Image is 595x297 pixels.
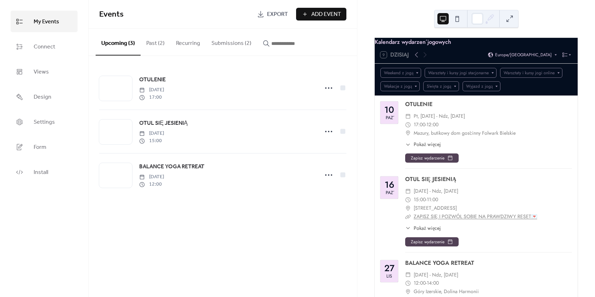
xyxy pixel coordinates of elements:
[34,142,46,153] span: Form
[11,11,78,32] a: My Events
[405,175,456,183] a: OTUL SIĘ JESIENIĄ
[405,237,459,246] button: Zapisz wydarzenie
[11,61,78,82] a: Views
[414,279,426,287] span: 12:00
[405,196,411,204] div: ​
[414,112,465,121] span: pt, [DATE] - ndz, [DATE]
[425,121,426,129] span: -
[34,41,55,52] span: Connect
[34,167,48,178] span: Install
[99,7,124,22] span: Events
[405,141,441,148] button: ​Pokaż więcej
[405,271,411,279] div: ​
[405,212,411,221] div: ​
[139,75,166,85] a: OTULENIE
[34,92,51,103] span: Design
[385,180,394,189] div: 16
[427,196,438,204] span: 11:00
[414,196,426,204] span: 15:00
[405,259,474,267] a: BALANCE YOGA RETREAT
[206,29,257,55] button: Submissions (2)
[267,10,288,19] span: Export
[405,121,411,129] div: ​
[405,141,411,148] div: ​
[34,66,49,77] span: Views
[405,153,459,163] button: Zapisz wydarzenie
[11,111,78,133] a: Settings
[405,225,441,232] button: ​Pokaż więcej
[34,16,59,27] span: My Events
[375,38,578,46] div: Kalendarz wydarzeń jogowych
[386,116,393,120] div: paź
[139,86,164,94] span: [DATE]
[96,29,141,56] button: Upcoming (3)
[139,137,164,145] span: 15:00
[414,121,425,129] span: 17:00
[11,161,78,183] a: Install
[384,105,394,114] div: 10
[405,100,572,109] div: OTULENIE
[426,196,427,204] span: -
[427,279,439,287] span: 14:00
[386,274,392,279] div: lis
[296,8,346,21] button: Add Event
[414,187,458,196] span: [DATE] - ndz, [DATE]
[139,162,204,171] a: BALANCE YOGA RETREAT
[141,29,170,55] button: Past (2)
[170,29,206,55] button: Recurring
[139,94,164,101] span: 17:00
[495,53,552,57] span: Europe/[GEOGRAPHIC_DATA]
[405,279,411,287] div: ​
[386,191,393,195] div: paź
[34,117,55,128] span: Settings
[405,287,411,296] div: ​
[139,76,166,84] span: OTULENIE
[11,136,78,158] a: Form
[405,187,411,196] div: ​
[11,36,78,57] a: Connect
[414,204,457,212] span: [STREET_ADDRESS]
[139,181,164,188] span: 12:00
[426,279,427,287] span: -
[139,163,204,171] span: BALANCE YOGA RETREAT
[414,213,537,220] a: ZAPISZ SIĘ I POZWÓL SOBIE NA PRAWDZIWY RESET💌
[405,129,411,138] div: ​
[139,130,164,137] span: [DATE]
[414,287,479,296] span: Góry Izerskie, Dolina Harmonii
[11,86,78,107] a: Design
[414,141,441,148] span: Pokaż więcej
[139,119,187,128] a: OTUL SIĘ JESIENIĄ
[405,225,411,232] div: ​
[426,121,438,129] span: 12:00
[384,264,395,273] div: 27
[414,225,441,232] span: Pokaż więcej
[405,204,411,212] div: ​
[405,112,411,121] div: ​
[414,271,458,279] span: [DATE] - ndz, [DATE]
[414,129,516,138] span: Mazury, butikowy dom gościnny Folwark Bielskie
[252,8,293,21] a: Export
[311,10,341,19] span: Add Event
[139,173,164,181] span: [DATE]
